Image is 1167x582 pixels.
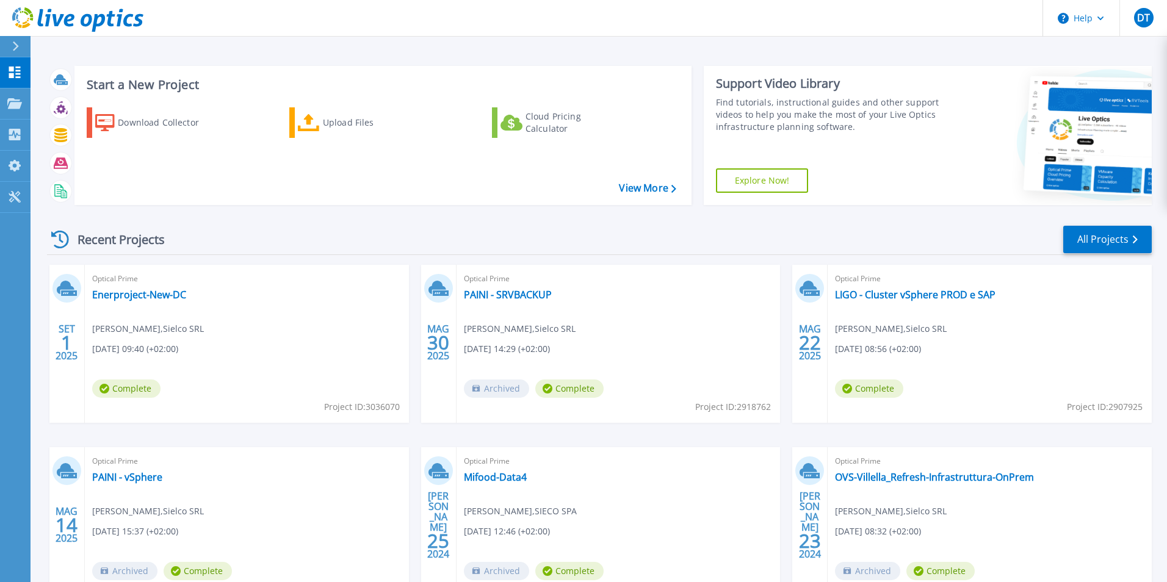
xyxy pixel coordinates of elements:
div: Upload Files [323,110,421,135]
a: PAINI - SRVBACKUP [464,289,552,301]
span: [PERSON_NAME] , Sielco SRL [835,322,947,336]
a: All Projects [1063,226,1152,253]
a: Cloud Pricing Calculator [492,107,628,138]
span: 30 [427,337,449,348]
div: SET 2025 [55,320,78,365]
a: Upload Files [289,107,425,138]
span: Archived [92,562,157,580]
span: [DATE] 09:40 (+02:00) [92,342,178,356]
span: [PERSON_NAME] , Sielco SRL [464,322,576,336]
span: 1 [61,337,72,348]
span: Complete [164,562,232,580]
div: MAG 2025 [427,320,450,365]
a: PAINI - vSphere [92,471,162,483]
span: Optical Prime [92,272,402,286]
span: [DATE] 08:56 (+02:00) [835,342,921,356]
span: Complete [906,562,975,580]
div: Find tutorials, instructional guides and other support videos to help you make the most of your L... [716,96,944,133]
span: Archived [464,379,529,398]
span: 23 [799,536,821,546]
span: Complete [535,562,604,580]
a: Enerproject-New-DC [92,289,186,301]
span: Optical Prime [464,272,773,286]
span: [PERSON_NAME] , Sielco SRL [92,505,204,518]
span: Archived [464,562,529,580]
span: 14 [56,520,78,530]
a: Explore Now! [716,168,809,193]
span: 22 [799,337,821,348]
span: [DATE] 12:46 (+02:00) [464,525,550,538]
div: [PERSON_NAME] 2024 [427,503,450,547]
span: Optical Prime [464,454,773,468]
span: [DATE] 08:32 (+02:00) [835,525,921,538]
span: Complete [535,379,604,398]
div: MAG 2025 [798,320,822,365]
h3: Start a New Project [87,78,676,92]
span: DT [1137,13,1150,23]
span: Archived [835,562,900,580]
span: Project ID: 3036070 [324,400,400,414]
div: MAG 2025 [55,503,78,547]
div: Support Video Library [716,76,944,92]
a: Download Collector [87,107,223,138]
span: Complete [92,379,161,398]
span: [PERSON_NAME] , Sielco SRL [92,322,204,336]
span: Optical Prime [835,454,1144,468]
a: View More [619,182,676,194]
span: Project ID: 2918762 [695,400,771,414]
div: Download Collector [118,110,215,135]
div: Cloud Pricing Calculator [526,110,623,135]
a: LIGO - Cluster vSphere PROD e SAP [835,289,995,301]
span: [DATE] 14:29 (+02:00) [464,342,550,356]
span: Complete [835,379,903,398]
span: [DATE] 15:37 (+02:00) [92,525,178,538]
span: Optical Prime [92,454,402,468]
span: [PERSON_NAME] , SIECO SPA [464,505,577,518]
span: 25 [427,536,449,546]
div: [PERSON_NAME] 2024 [798,503,822,547]
a: Mifood-Data4 [464,471,527,483]
span: [PERSON_NAME] , Sielco SRL [835,505,947,518]
div: Recent Projects [47,225,181,254]
span: Optical Prime [835,272,1144,286]
span: Project ID: 2907925 [1067,400,1143,414]
a: OVS-Villella_Refresh-Infrastruttura-OnPrem [835,471,1034,483]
